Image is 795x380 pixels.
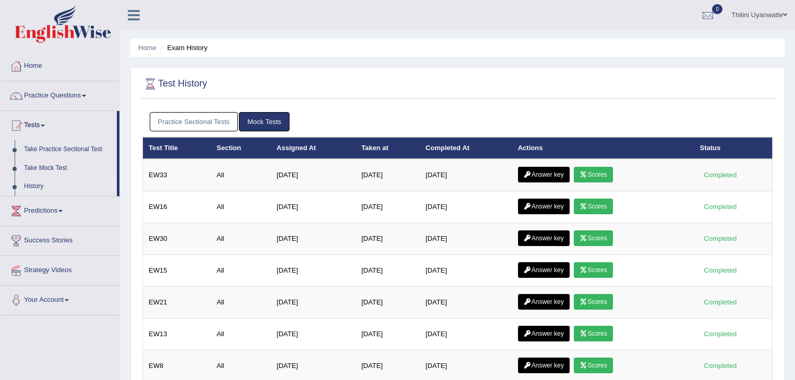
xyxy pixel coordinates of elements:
[211,255,271,287] td: All
[574,230,612,246] a: Scores
[211,318,271,350] td: All
[700,265,741,276] div: Completed
[1,226,119,252] a: Success Stories
[574,326,612,341] a: Scores
[158,43,208,53] li: Exam History
[1,52,119,78] a: Home
[420,287,512,318] td: [DATE]
[143,137,211,159] th: Test Title
[420,318,512,350] td: [DATE]
[518,167,570,182] a: Answer key
[356,137,420,159] th: Taken at
[356,287,420,318] td: [DATE]
[356,191,420,223] td: [DATE]
[271,223,355,255] td: [DATE]
[143,255,211,287] td: EW15
[143,318,211,350] td: EW13
[420,159,512,191] td: [DATE]
[1,256,119,282] a: Strategy Videos
[143,287,211,318] td: EW21
[420,137,512,159] th: Completed At
[211,191,271,223] td: All
[512,137,694,159] th: Actions
[518,230,570,246] a: Answer key
[518,294,570,310] a: Answer key
[700,297,741,308] div: Completed
[143,223,211,255] td: EW30
[518,199,570,214] a: Answer key
[271,287,355,318] td: [DATE]
[694,137,773,159] th: Status
[420,191,512,223] td: [DATE]
[574,262,612,278] a: Scores
[271,137,355,159] th: Assigned At
[150,112,238,131] a: Practice Sectional Tests
[518,358,570,373] a: Answer key
[211,287,271,318] td: All
[271,318,355,350] td: [DATE]
[239,112,290,131] a: Mock Tests
[1,197,119,223] a: Predictions
[356,318,420,350] td: [DATE]
[271,191,355,223] td: [DATE]
[271,255,355,287] td: [DATE]
[1,111,117,137] a: Tests
[142,76,207,92] h2: Test History
[518,262,570,278] a: Answer key
[712,4,722,14] span: 0
[211,223,271,255] td: All
[19,140,117,159] a: Take Practice Sectional Test
[700,169,741,180] div: Completed
[700,328,741,339] div: Completed
[271,159,355,191] td: [DATE]
[19,159,117,178] a: Take Mock Test
[143,159,211,191] td: EW33
[19,177,117,196] a: History
[574,294,612,310] a: Scores
[420,223,512,255] td: [DATE]
[356,159,420,191] td: [DATE]
[574,167,612,182] a: Scores
[700,201,741,212] div: Completed
[138,44,156,52] a: Home
[211,159,271,191] td: All
[420,255,512,287] td: [DATE]
[518,326,570,341] a: Answer key
[574,358,612,373] a: Scores
[356,223,420,255] td: [DATE]
[700,360,741,371] div: Completed
[211,137,271,159] th: Section
[1,286,119,312] a: Your Account
[574,199,612,214] a: Scores
[700,233,741,244] div: Completed
[1,81,119,107] a: Practice Questions
[356,255,420,287] td: [DATE]
[143,191,211,223] td: EW16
